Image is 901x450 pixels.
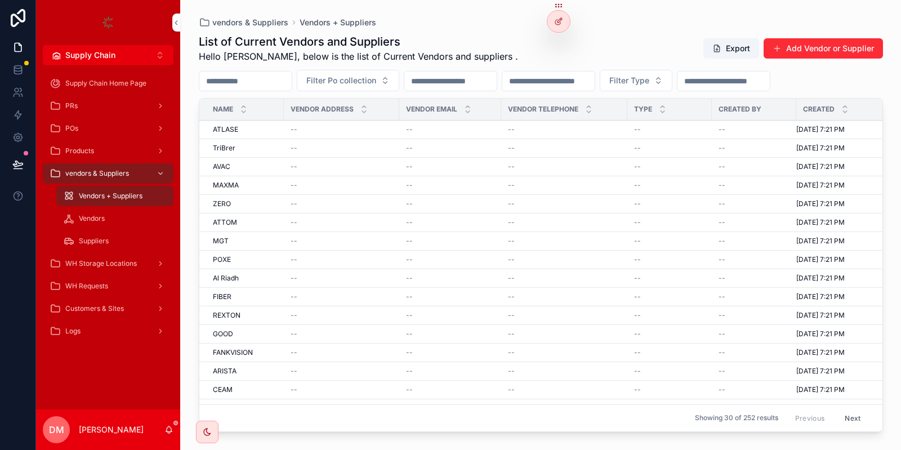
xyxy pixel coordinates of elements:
span: Created By [719,105,761,114]
span: -- [291,404,297,413]
a: -- [406,255,494,264]
span: -- [406,367,413,376]
a: -- [719,311,790,320]
span: REXTON [213,311,240,320]
span: -- [406,292,413,301]
a: -- [406,144,494,153]
span: Vendors + Suppliers [79,191,142,201]
span: ATTOM [213,218,237,227]
a: -- [291,125,392,134]
a: [DATE] 7:21 PM [796,292,890,301]
a: -- [634,385,705,394]
a: -- [634,144,705,153]
span: Products [65,146,94,155]
a: FANKVISION [213,348,277,357]
span: -- [291,237,297,246]
span: ATLASE [213,125,238,134]
a: TriBrer [213,144,277,153]
span: -- [291,199,297,208]
span: TriBrer [213,144,235,153]
span: [DATE] 7:21 PM [796,329,845,338]
a: PRs [43,96,173,116]
span: CEAM [213,385,233,394]
a: -- [508,274,621,283]
span: -- [634,162,641,171]
a: MAXMA [213,181,277,190]
span: WH Requests [65,282,108,291]
span: [DATE] 7:21 PM [796,199,845,208]
a: [DATE] 7:21 PM [796,404,890,413]
span: WH Storage Locations [65,259,137,268]
span: -- [291,144,297,153]
span: Suppliers [79,237,109,246]
a: -- [634,181,705,190]
span: Filter Type [609,75,649,86]
span: -- [291,292,297,301]
a: [DATE] 7:21 PM [796,367,890,376]
span: -- [291,385,297,394]
button: Add Vendor or Supplier [764,38,883,59]
span: -- [719,199,725,208]
span: -- [508,199,515,208]
a: Vendors + Suppliers [56,186,173,206]
a: -- [719,329,790,338]
span: -- [719,348,725,357]
a: -- [406,329,494,338]
span: -- [508,311,515,320]
span: [DATE] 7:21 PM [796,125,845,134]
span: -- [719,181,725,190]
span: POXE [213,255,231,264]
span: -- [291,311,297,320]
a: -- [406,237,494,246]
span: PRs [65,101,78,110]
a: -- [634,162,705,171]
span: -- [406,181,413,190]
a: -- [634,199,705,208]
span: -- [406,162,413,171]
a: -- [406,385,494,394]
span: -- [634,404,641,413]
a: -- [719,144,790,153]
span: Filter Po collection [306,75,376,86]
a: -- [406,367,494,376]
span: -- [634,292,641,301]
a: -- [719,125,790,134]
a: -- [406,274,494,283]
a: ATTOM [213,218,277,227]
span: -- [406,125,413,134]
span: -- [719,144,725,153]
a: -- [291,329,392,338]
span: [DATE] 7:21 PM [796,218,845,227]
a: ATLASE [213,125,277,134]
span: Type [634,105,652,114]
span: Vendors [79,214,105,223]
span: [DATE] 7:21 PM [796,144,845,153]
span: MAXMA [213,181,239,190]
a: Customers & Sites [43,298,173,319]
span: -- [291,274,297,283]
span: -- [508,274,515,283]
a: Supply Chain Home Page [43,73,173,93]
span: -- [508,385,515,394]
a: AVAC [213,162,277,171]
span: AVAC [213,162,230,171]
span: [DATE] 7:21 PM [796,404,845,413]
span: -- [634,385,641,394]
a: WH Requests [43,276,173,296]
a: WH Storage Locations [43,253,173,274]
a: -- [291,404,392,413]
span: -- [508,181,515,190]
a: -- [634,348,705,357]
span: Supply Chain Home Page [65,79,146,88]
span: vendors & Suppliers [65,169,129,178]
span: -- [634,329,641,338]
h1: List of Current Vendors and Suppliers [199,34,518,50]
span: -- [719,162,725,171]
a: -- [291,181,392,190]
a: POXE [213,255,277,264]
span: Supply Chain [65,50,115,61]
a: -- [634,274,705,283]
a: -- [634,329,705,338]
span: -- [719,385,725,394]
a: ZERO [213,199,277,208]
